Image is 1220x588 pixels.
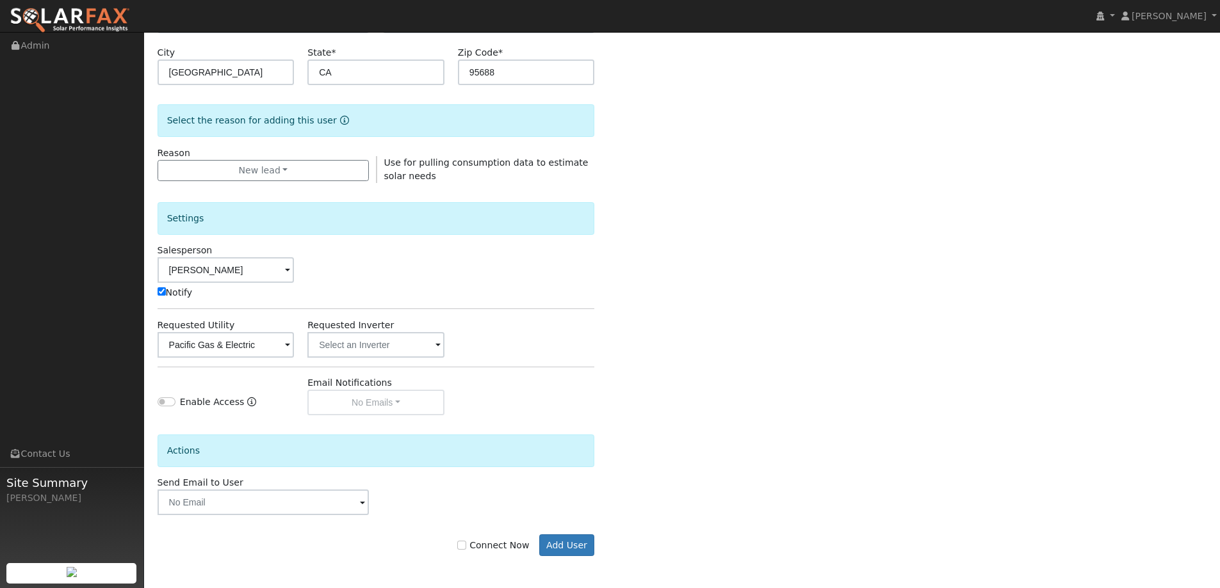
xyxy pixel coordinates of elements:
[6,491,137,505] div: [PERSON_NAME]
[457,539,529,552] label: Connect Now
[158,319,235,332] label: Requested Utility
[337,115,349,125] a: Reason for new user
[158,160,370,182] button: New lead
[307,376,392,390] label: Email Notifications
[158,46,175,60] label: City
[307,319,394,332] label: Requested Inverter
[158,286,193,299] label: Notify
[1132,11,1207,21] span: [PERSON_NAME]
[158,287,166,296] input: Notify
[158,489,370,515] input: No Email
[158,257,295,283] input: Select a User
[458,46,503,60] label: Zip Code
[384,157,589,181] span: Use for pulling consumption data to estimate solar needs
[457,541,466,550] input: Connect Now
[498,47,503,58] span: Required
[158,434,595,467] div: Actions
[10,7,130,34] img: SolarFax
[6,474,137,491] span: Site Summary
[247,395,256,415] a: Enable Access
[307,46,336,60] label: State
[158,104,595,137] div: Select the reason for adding this user
[158,147,190,160] label: Reason
[307,332,444,358] input: Select an Inverter
[158,476,243,489] label: Send Email to User
[158,202,595,235] div: Settings
[158,332,295,358] input: Select a Utility
[331,47,336,58] span: Required
[539,534,595,556] button: Add User
[67,567,77,577] img: retrieve
[158,244,213,257] label: Salesperson
[180,395,245,409] label: Enable Access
